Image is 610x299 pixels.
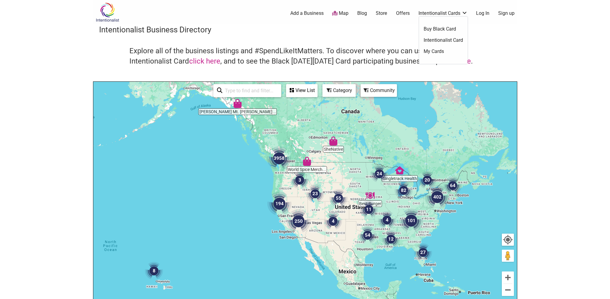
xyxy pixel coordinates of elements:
[145,262,163,280] div: 8
[222,85,278,97] input: Type to find and filter...
[382,230,400,248] div: 12
[323,85,355,96] div: Category
[322,84,356,97] div: Filter by category
[424,26,463,32] a: Buy Black Card
[399,209,423,233] div: 101
[267,146,291,170] div: 3958
[357,10,367,17] a: Blog
[440,57,471,65] a: click here
[502,284,514,296] button: Zoom out
[361,84,397,97] div: Filter by Community
[370,165,388,183] div: 24
[286,84,318,97] div: See a list of the visible businesses
[302,157,312,166] div: World Spice Merchants
[329,136,338,146] div: SheNative
[418,10,468,17] a: Intentionalist Cards
[378,211,396,229] div: 4
[358,226,377,244] div: 54
[424,37,463,44] a: Intentionalist Card
[213,84,281,97] div: Type to search and filter
[502,250,514,262] button: Drag Pegman onto the map to open Street View
[291,171,309,189] div: 3
[424,48,463,55] a: My Cards
[425,185,449,209] div: 402
[329,189,348,207] div: 55
[93,2,122,22] img: Intentionalist
[287,85,317,96] div: View List
[418,171,436,189] div: 20
[395,181,413,199] div: 82
[306,185,324,203] div: 23
[361,85,396,96] div: Community
[189,57,220,65] a: click here
[286,209,311,233] div: 250
[360,200,378,218] div: 11
[365,191,375,200] div: Best Burger
[502,271,514,284] button: Zoom in
[332,10,348,17] a: Map
[498,10,515,17] a: Sign up
[267,192,292,216] div: 194
[395,166,404,175] div: Singletrack Health
[99,24,511,35] h3: Intentionalist Business Directory
[129,46,481,66] h4: Explore all of the business listings and #SpendLikeItMatters. To discover where you can use your ...
[290,10,324,17] a: Add a Business
[444,176,462,195] div: 64
[396,10,410,17] a: Offers
[414,243,432,261] div: 27
[324,212,342,230] div: 4
[233,99,242,108] div: Tripp's Mt. Juneau Trading Post
[502,234,514,246] button: Your Location
[476,10,489,17] a: Log In
[376,10,387,17] a: Store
